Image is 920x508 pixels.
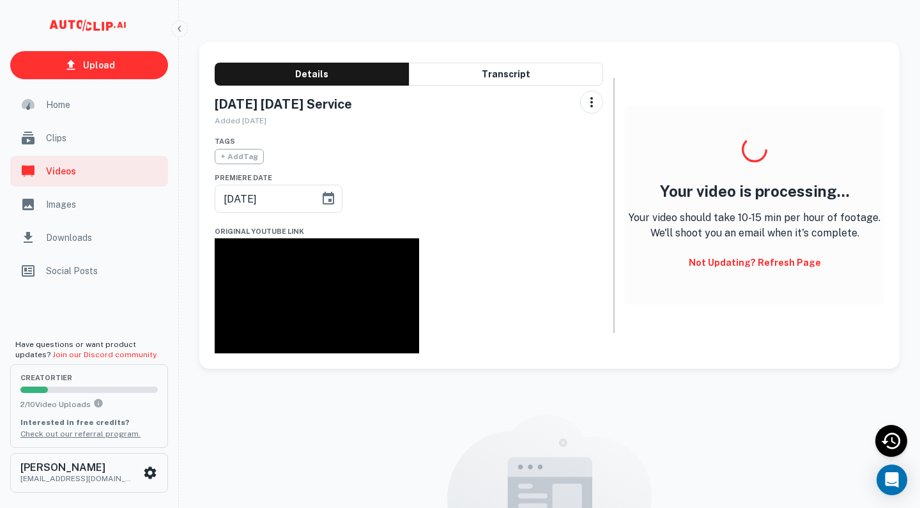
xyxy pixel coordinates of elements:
p: Upload [83,58,115,72]
span: Premiere Date [215,174,272,181]
div: Open Intercom Messenger [877,465,907,495]
span: Downloads [46,231,160,245]
a: Check out our referral program. [20,429,141,438]
a: Join our Discord community. [52,350,158,359]
button: [PERSON_NAME][EMAIL_ADDRESS][DOMAIN_NAME] [10,453,168,493]
button: Transcript [409,63,603,86]
button: Choose date, selected date is Aug 17, 2025 [316,186,341,212]
a: Upload [10,51,168,79]
button: Not updating? Refresh Page [684,251,826,274]
iframe: August 17th, 2025 Sunday Service [215,238,419,353]
a: Images [10,189,168,220]
h4: Your video is processing... [625,182,884,201]
div: Recent Activity [875,425,907,457]
span: Home [46,98,160,112]
p: 2 / 10 Video Uploads [20,398,158,410]
span: Videos [46,164,160,178]
a: Social Posts [10,256,168,286]
span: Clips [46,131,160,145]
p: [EMAIL_ADDRESS][DOMAIN_NAME] [20,473,135,484]
span: Tags [215,137,235,145]
a: Clips [10,123,168,153]
button: creatorTier2/10Video UploadsYou can upload 10 videos per month on the creator tier. Upgrade to up... [10,364,168,447]
span: + Add Tag [215,149,264,164]
span: Have questions or want product updates? [15,340,158,359]
input: mm/dd/yyyy [215,181,310,217]
a: Downloads [10,222,168,253]
span: Original YouTube Link [215,227,304,235]
a: Home [10,89,168,120]
h6: [PERSON_NAME] [20,463,135,473]
a: Videos [10,156,168,187]
span: Social Posts [46,264,160,278]
span: creator Tier [20,374,158,381]
svg: You can upload 10 videos per month on the creator tier. Upgrade to upload more. [93,398,103,408]
h5: [DATE] [DATE] Service [215,96,364,112]
p: Your video should take 10-15 min per hour of footage. We'll shoot you an email when it's complete. [625,210,884,241]
p: Interested in free credits? [20,417,158,428]
span: Images [46,197,160,212]
button: Details [215,63,409,86]
span: Added [DATE] [215,116,266,125]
